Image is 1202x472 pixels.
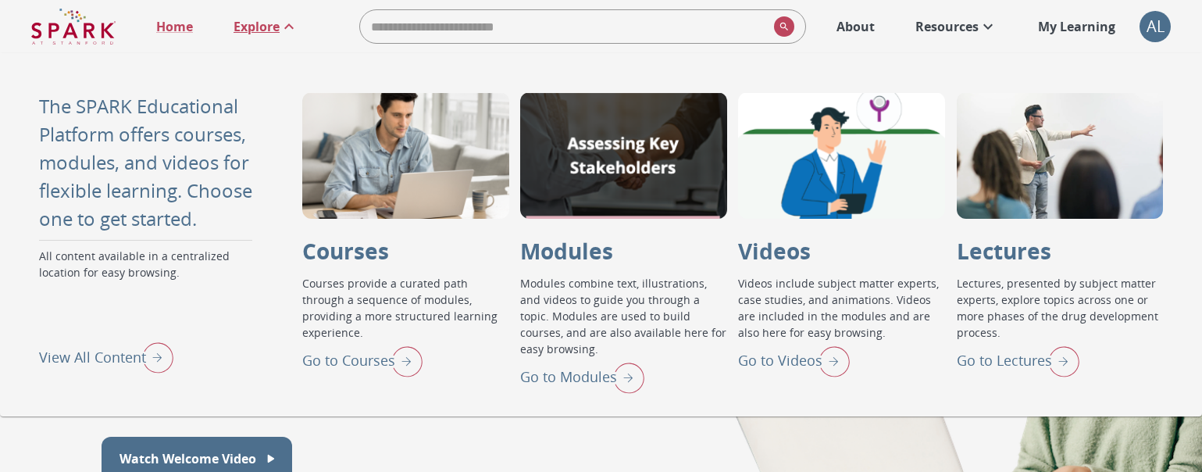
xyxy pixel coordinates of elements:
[156,17,193,36] p: Home
[31,8,116,45] img: Logo of SPARK at Stanford
[738,234,811,267] p: Videos
[234,17,280,36] p: Explore
[520,357,644,398] div: Go to Modules
[1038,17,1115,36] p: My Learning
[957,350,1052,371] p: Go to Lectures
[957,341,1079,381] div: Go to Lectures
[39,347,146,368] p: View All Content
[39,248,263,337] p: All content available in a centralized location for easy browsing.
[119,449,256,468] p: Watch Welcome Video
[520,92,726,219] div: Modules
[957,275,1163,341] p: Lectures, presented by subject matter experts, explore topics across one or more phases of the dr...
[302,350,395,371] p: Go to Courses
[39,337,173,377] div: View All Content
[302,275,508,341] p: Courses provide a curated path through a sequence of modules, providing a more structured learnin...
[383,341,423,381] img: right arrow
[1140,11,1171,42] button: account of current user
[738,341,850,381] div: Go to Videos
[1040,341,1079,381] img: right arrow
[134,337,173,377] img: right arrow
[829,9,883,44] a: About
[957,234,1051,267] p: Lectures
[836,17,875,36] p: About
[302,234,389,267] p: Courses
[738,350,822,371] p: Go to Videos
[1140,11,1171,42] div: AL
[738,275,944,341] p: Videos include subject matter experts, case studies, and animations. Videos are included in the m...
[1030,9,1124,44] a: My Learning
[302,341,423,381] div: Go to Courses
[605,357,644,398] img: right arrow
[226,9,306,44] a: Explore
[39,92,263,233] p: The SPARK Educational Platform offers courses, modules, and videos for flexible learning. Choose ...
[520,275,726,357] p: Modules combine text, illustrations, and videos to guide you through a topic. Modules are used to...
[957,92,1163,219] div: Lectures
[915,17,979,36] p: Resources
[520,367,617,388] p: Go to Modules
[908,9,1005,44] a: Resources
[520,234,613,267] p: Modules
[811,341,850,381] img: right arrow
[768,10,794,43] button: search
[148,9,201,44] a: Home
[738,92,944,219] div: Videos
[302,92,508,219] div: Courses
